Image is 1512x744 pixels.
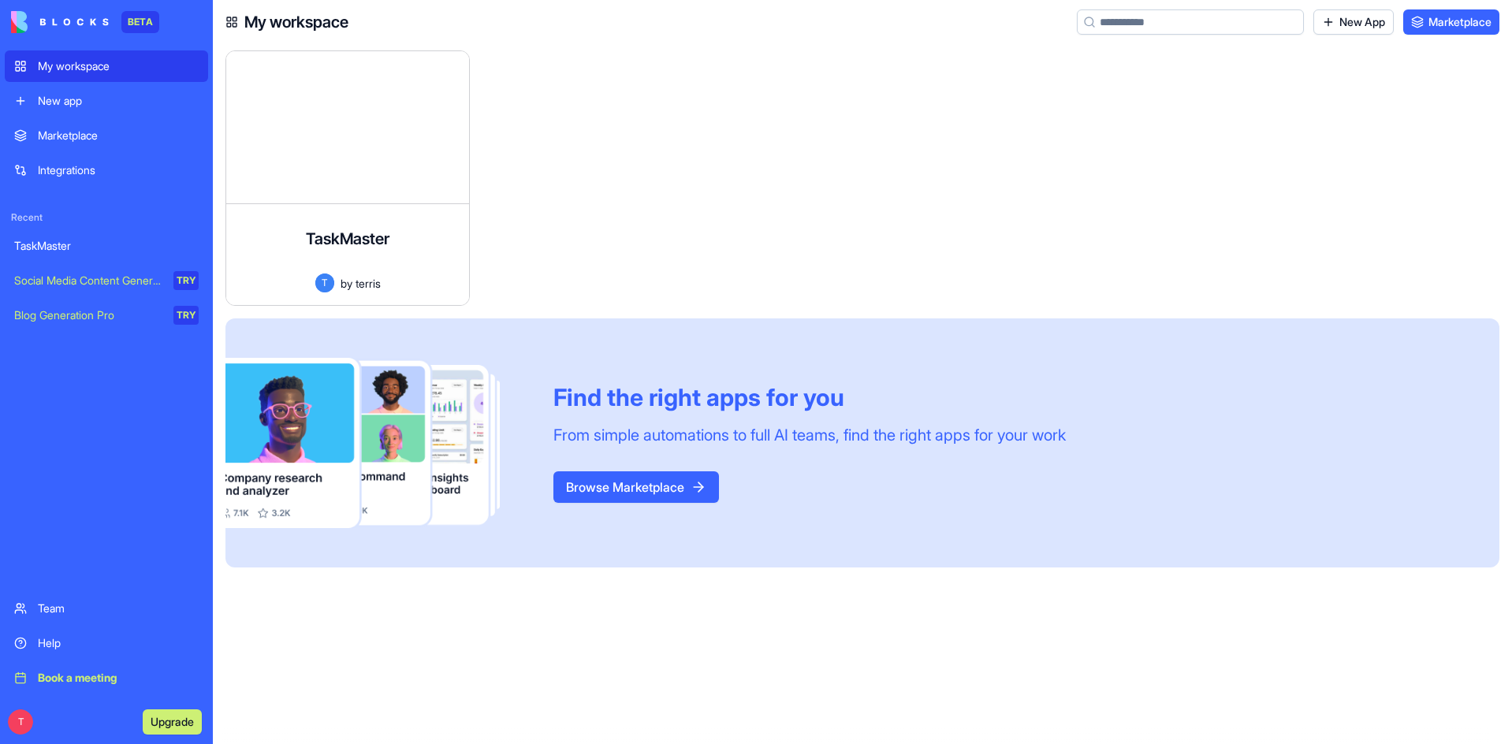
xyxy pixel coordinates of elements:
[5,50,208,82] a: My workspace
[173,306,199,325] div: TRY
[5,593,208,624] a: Team
[38,58,199,74] div: My workspace
[143,713,202,729] a: Upgrade
[8,709,33,735] span: T
[5,662,208,694] a: Book a meeting
[5,211,208,224] span: Recent
[38,670,199,686] div: Book a meeting
[341,275,352,292] span: by
[225,50,470,306] a: TaskMasterTbyterris
[121,11,159,33] div: BETA
[11,11,109,33] img: logo
[553,471,719,503] button: Browse Marketplace
[5,627,208,659] a: Help
[143,709,202,735] button: Upgrade
[5,230,208,262] a: TaskMaster
[38,635,199,651] div: Help
[553,383,1066,411] div: Find the right apps for you
[1313,9,1394,35] a: New App
[173,271,199,290] div: TRY
[5,265,208,296] a: Social Media Content GeneratorTRY
[38,93,199,109] div: New app
[14,238,199,254] div: TaskMaster
[14,307,162,323] div: Blog Generation Pro
[315,273,334,292] span: T
[38,128,199,143] div: Marketplace
[38,601,199,616] div: Team
[244,11,348,33] h4: My workspace
[553,479,719,495] a: Browse Marketplace
[5,85,208,117] a: New app
[11,11,159,33] a: BETA
[38,162,199,178] div: Integrations
[306,228,389,250] h4: TaskMaster
[5,120,208,151] a: Marketplace
[14,273,162,288] div: Social Media Content Generator
[553,424,1066,446] div: From simple automations to full AI teams, find the right apps for your work
[1403,9,1499,35] a: Marketplace
[5,154,208,186] a: Integrations
[356,275,381,292] span: terris
[5,299,208,331] a: Blog Generation ProTRY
